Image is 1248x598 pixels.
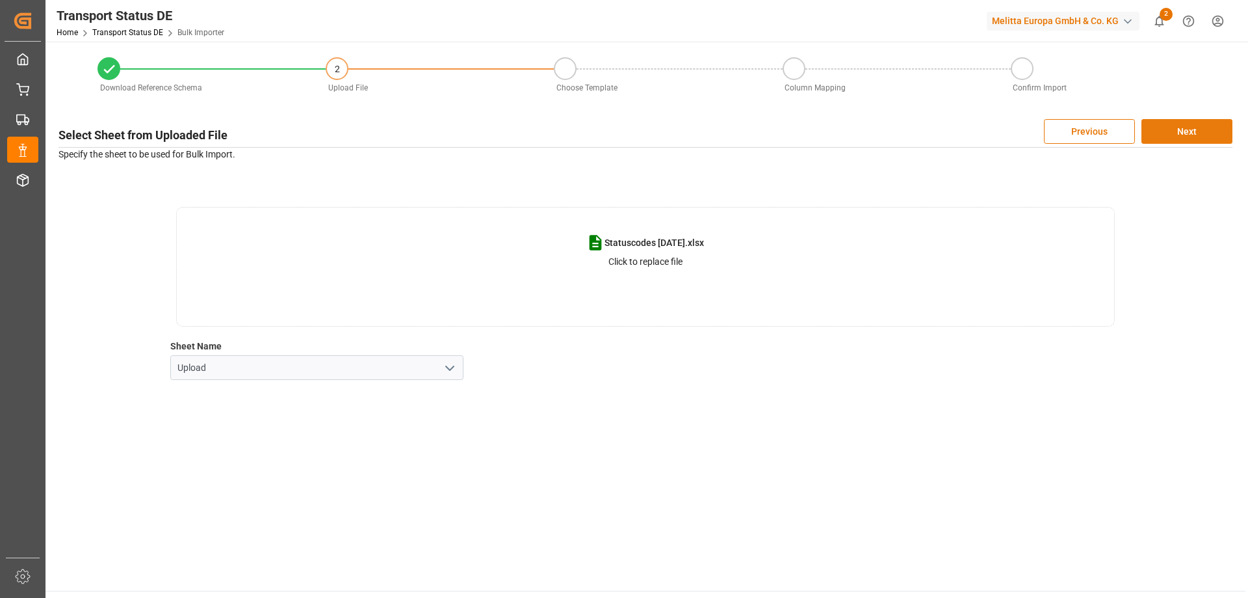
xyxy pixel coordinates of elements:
span: 2 [1160,8,1173,21]
div: 2 [327,59,347,80]
span: Statuscodes [DATE].xlsx [604,236,704,250]
div: Transport Status DE [57,6,224,25]
h3: Select Sheet from Uploaded File [58,126,227,144]
span: Confirm Import [1013,83,1067,92]
button: Help Center [1174,7,1203,36]
span: Download Reference Schema [100,83,202,92]
p: Specify the sheet to be used for Bulk Import. [58,148,1232,161]
button: Next [1141,119,1232,144]
span: Choose Template [556,83,617,92]
div: Melitta Europa GmbH & Co. KG [987,12,1139,31]
label: Sheet Name [170,340,222,353]
span: Column Mapping [785,83,846,92]
button: show 2 new notifications [1145,7,1174,36]
a: Home [57,28,78,37]
button: Melitta Europa GmbH & Co. KG [987,8,1145,33]
button: Previous [1044,119,1135,144]
input: Select option [170,355,464,380]
p: Click to replace file [608,255,682,269]
span: Upload File [328,83,368,92]
button: open menu [439,358,459,378]
div: Statuscodes [DATE].xlsxClick to replace file [176,207,1115,327]
a: Transport Status DE [92,28,163,37]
